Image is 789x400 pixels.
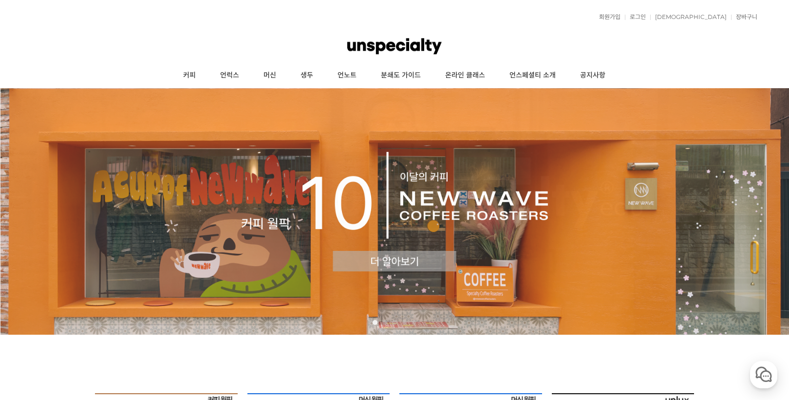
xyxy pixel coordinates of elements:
a: 온라인 클래스 [433,63,497,88]
a: 3 [392,320,397,325]
a: 생두 [288,63,325,88]
a: 공지사항 [568,63,618,88]
a: 4 [402,320,407,325]
a: 2 [382,320,387,325]
a: 언스페셜티 소개 [497,63,568,88]
a: 장바구니 [731,14,757,20]
a: 언노트 [325,63,369,88]
img: 언스페셜티 몰 [347,32,442,61]
a: 1 [373,320,377,325]
a: [DEMOGRAPHIC_DATA] [650,14,727,20]
a: 언럭스 [208,63,251,88]
a: 회원가입 [594,14,620,20]
a: 로그인 [625,14,646,20]
a: 머신 [251,63,288,88]
a: 커피 [171,63,208,88]
a: 5 [412,320,416,325]
a: 분쇄도 가이드 [369,63,433,88]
